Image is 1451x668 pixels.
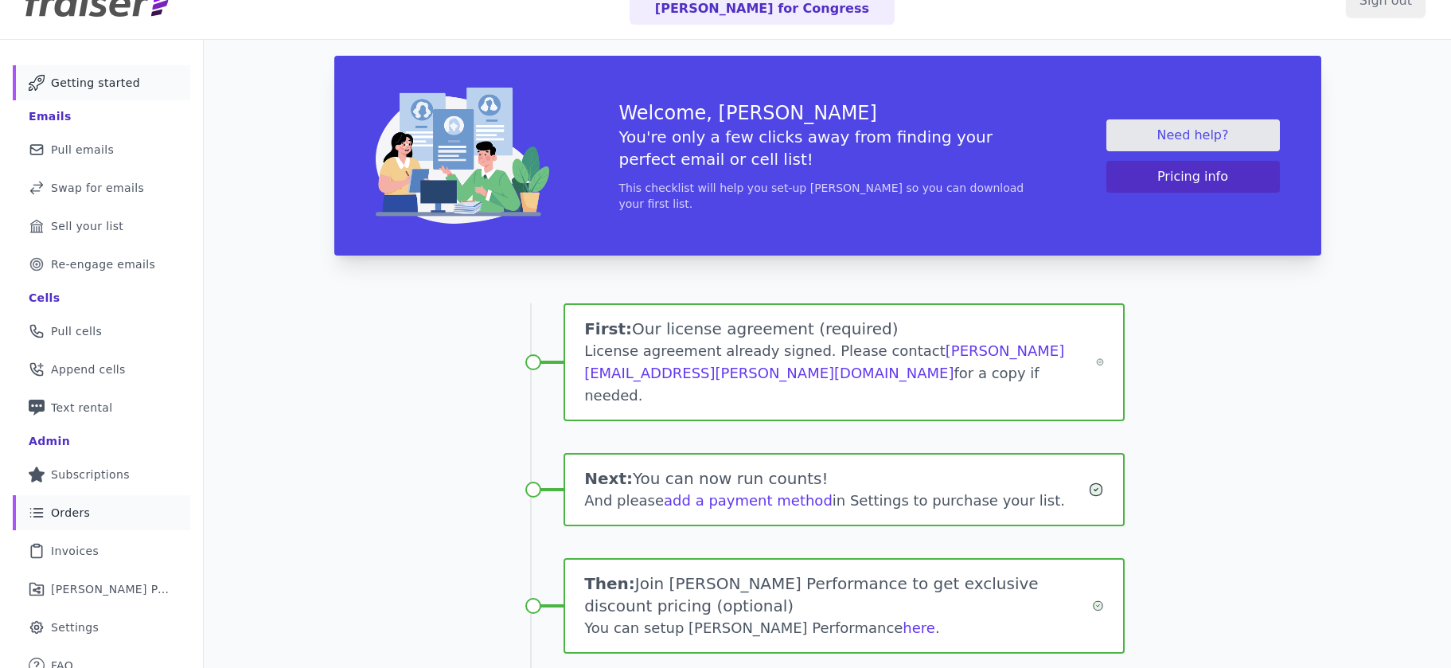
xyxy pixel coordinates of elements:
[13,314,190,349] a: Pull cells
[584,490,1088,512] div: And please in Settings to purchase your list.
[51,543,99,559] span: Invoices
[584,617,1091,639] div: You can setup [PERSON_NAME] Performance .
[13,247,190,282] a: Re-engage emails
[51,619,99,635] span: Settings
[51,400,113,416] span: Text rental
[584,469,633,488] span: Next:
[13,132,190,167] a: Pull emails
[13,65,190,100] a: Getting started
[29,108,72,124] div: Emails
[51,75,140,91] span: Getting started
[51,180,144,196] span: Swap for emails
[51,361,126,377] span: Append cells
[29,290,60,306] div: Cells
[13,352,190,387] a: Append cells
[619,100,1036,126] h3: Welcome, [PERSON_NAME]
[13,572,190,607] a: [PERSON_NAME] Performance
[584,340,1095,407] div: License agreement already signed. Please contact for a copy if needed.
[903,619,935,636] a: here
[13,209,190,244] a: Sell your list
[13,390,190,425] a: Text rental
[1106,161,1280,193] button: Pricing info
[51,256,155,272] span: Re-engage emails
[664,492,833,509] a: add a payment method
[51,467,130,482] span: Subscriptions
[1106,119,1280,151] a: Need help?
[619,180,1036,212] p: This checklist will help you set-up [PERSON_NAME] so you can download your first list.
[29,433,70,449] div: Admin
[51,581,171,597] span: [PERSON_NAME] Performance
[584,318,1095,340] h1: Our license agreement (required)
[13,495,190,530] a: Orders
[584,467,1088,490] h1: You can now run counts!
[51,505,90,521] span: Orders
[619,126,1036,170] h5: You're only a few clicks away from finding your perfect email or cell list!
[13,533,190,568] a: Invoices
[51,218,123,234] span: Sell your list
[13,457,190,492] a: Subscriptions
[584,574,635,593] span: Then:
[13,170,190,205] a: Swap for emails
[51,323,102,339] span: Pull cells
[376,88,549,224] img: img
[13,610,190,645] a: Settings
[584,319,632,338] span: First:
[584,572,1091,617] h1: Join [PERSON_NAME] Performance to get exclusive discount pricing (optional)
[51,142,114,158] span: Pull emails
